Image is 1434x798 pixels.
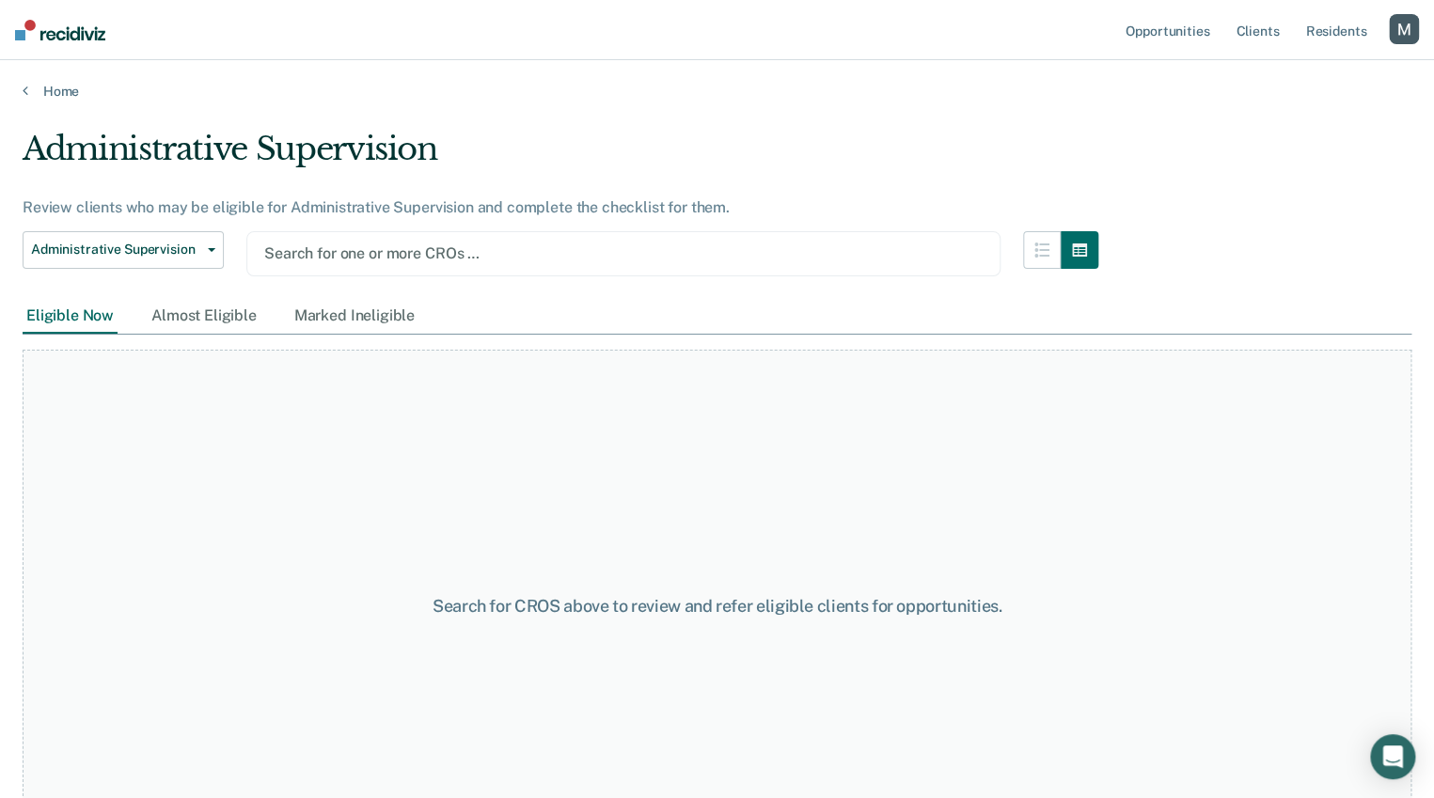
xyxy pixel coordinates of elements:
div: Eligible Now [23,299,118,334]
div: Marked Ineligible [291,299,418,334]
a: Home [23,83,1411,100]
span: Administrative Supervision [31,242,200,258]
div: Almost Eligible [148,299,260,334]
div: Open Intercom Messenger [1370,734,1415,779]
img: Recidiviz [15,20,105,40]
div: Administrative Supervision [23,130,1098,183]
button: Administrative Supervision [23,231,224,269]
div: Search for CROS above to review and refer eligible clients for opportunities. [370,596,1064,617]
div: Review clients who may be eligible for Administrative Supervision and complete the checklist for ... [23,198,1098,216]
